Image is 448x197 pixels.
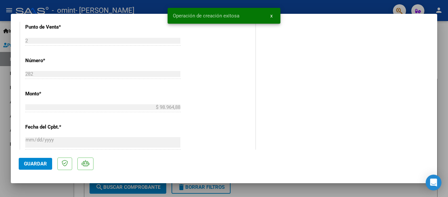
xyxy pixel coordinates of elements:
[25,57,93,64] p: Número
[426,175,441,190] div: Open Intercom Messenger
[25,90,93,98] p: Monto
[265,10,278,22] button: x
[173,12,239,19] span: Operación de creación exitosa
[19,158,52,170] button: Guardar
[24,161,47,167] span: Guardar
[25,123,93,131] p: Fecha del Cpbt.
[270,13,273,19] span: x
[25,23,93,31] p: Punto de Venta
